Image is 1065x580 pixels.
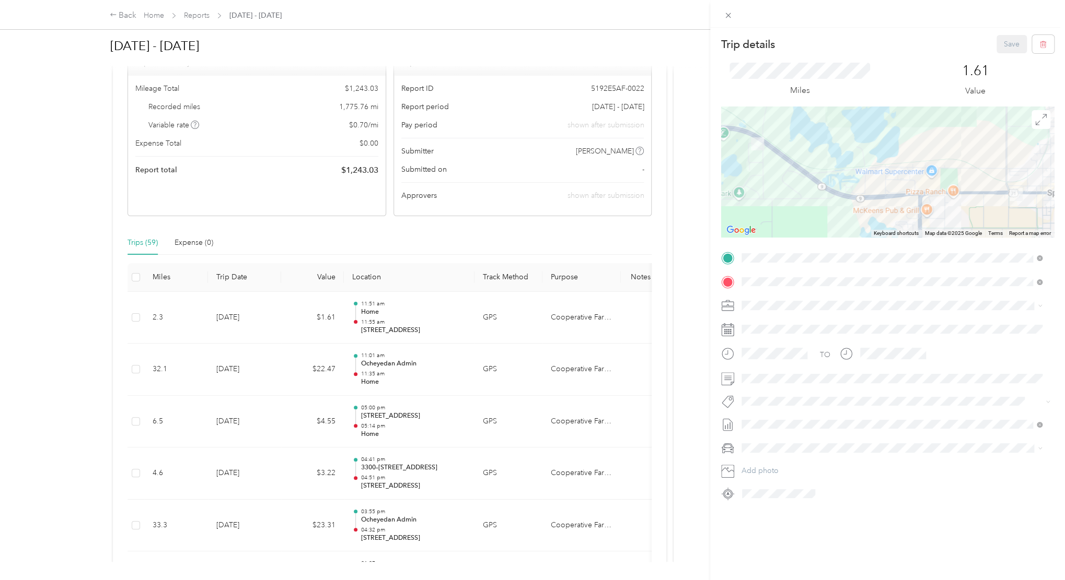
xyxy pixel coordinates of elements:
[738,464,1054,478] button: Add photo
[965,85,986,98] p: Value
[1006,522,1065,580] iframe: Everlance-gr Chat Button Frame
[790,84,809,97] p: Miles
[925,230,982,236] span: Map data ©2025 Google
[724,223,758,237] img: Google
[820,349,830,360] div: TO
[874,230,919,237] button: Keyboard shortcuts
[962,63,989,79] p: 1.61
[1009,230,1051,236] a: Report a map error
[988,230,1003,236] a: Terms (opens in new tab)
[721,37,775,52] p: Trip details
[724,223,758,237] a: Open this area in Google Maps (opens a new window)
